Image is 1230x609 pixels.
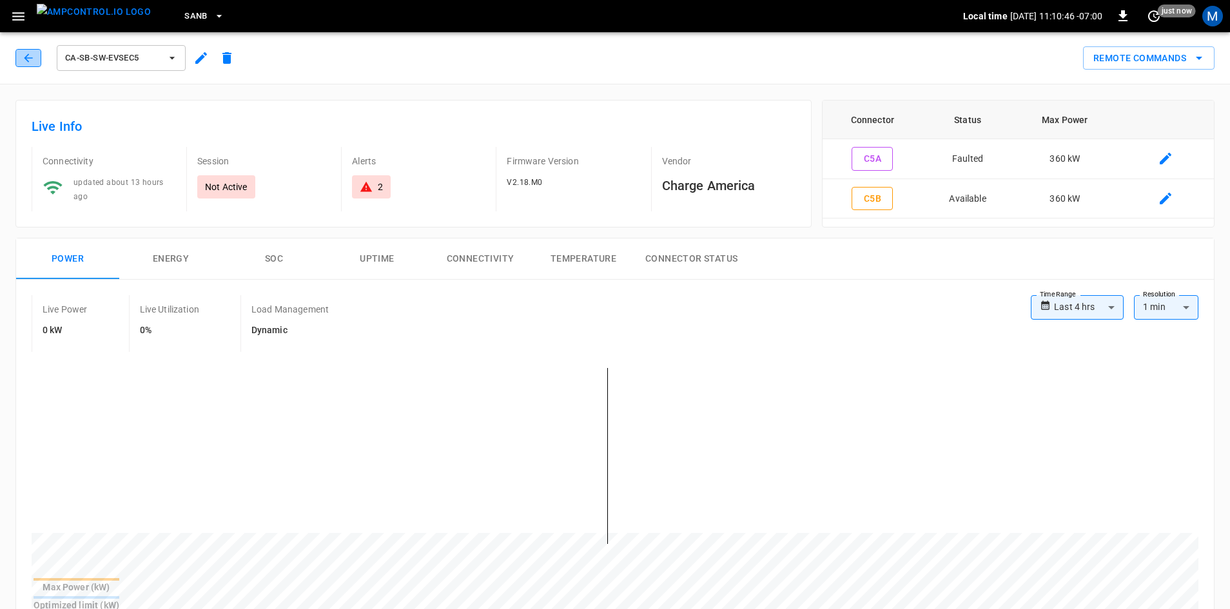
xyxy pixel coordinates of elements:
div: profile-icon [1202,6,1223,26]
button: Power [16,238,119,280]
td: Faulted [922,139,1013,179]
p: [DATE] 11:10:46 -07:00 [1010,10,1102,23]
td: 360 kW [1013,139,1117,179]
button: C5B [852,187,893,211]
button: Remote Commands [1083,46,1215,70]
h6: 0 kW [43,324,88,338]
td: Available [922,179,1013,219]
label: Resolution [1143,289,1175,300]
th: Status [922,101,1013,139]
td: 360 kW [1013,179,1117,219]
th: Connector [823,101,922,139]
span: SanB [184,9,208,24]
th: Max Power [1013,101,1117,139]
img: ampcontrol.io logo [37,4,151,20]
p: Alerts [352,155,485,168]
span: V2.18.M0 [507,178,542,187]
table: connector table [823,101,1214,218]
button: Energy [119,238,222,280]
p: Load Management [251,303,329,316]
span: updated about 13 hours ago [73,178,164,201]
span: ca-sb-sw-evseC5 [65,51,161,66]
button: Temperature [532,238,635,280]
button: Connector Status [635,238,748,280]
p: Live Utilization [140,303,199,316]
div: 2 [378,180,383,193]
p: Live Power [43,303,88,316]
p: Connectivity [43,155,176,168]
label: Time Range [1040,289,1076,300]
button: SOC [222,238,326,280]
button: ca-sb-sw-evseC5 [57,45,186,71]
h6: Live Info [32,116,796,137]
div: Last 4 hrs [1054,295,1124,320]
h6: Dynamic [251,324,329,338]
button: C5A [852,147,893,171]
div: 1 min [1134,295,1198,320]
div: remote commands options [1083,46,1215,70]
h6: Charge America [662,175,796,196]
button: set refresh interval [1144,6,1164,26]
button: Connectivity [429,238,532,280]
p: Firmware Version [507,155,640,168]
p: Vendor [662,155,796,168]
h6: 0% [140,324,199,338]
p: Local time [963,10,1008,23]
p: Not Active [205,180,248,193]
button: SanB [179,4,229,29]
span: just now [1158,5,1196,17]
p: Session [197,155,331,168]
button: Uptime [326,238,429,280]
